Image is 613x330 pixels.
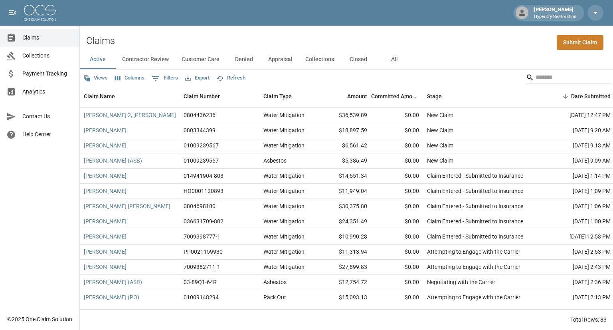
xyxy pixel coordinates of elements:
div: Water Mitigation [263,233,305,241]
div: $0.00 [371,169,423,184]
div: 03-89Q1-64R [184,278,217,286]
div: $14,551.34 [319,169,371,184]
div: Water Mitigation [263,263,305,271]
div: Committed Amount [371,85,419,107]
div: Claim Name [80,85,180,107]
div: $0.00 [371,184,423,199]
div: Claim Entered - Submitted to Insurance [427,202,523,210]
div: New Claim [427,111,453,119]
button: Contractor Review [116,50,175,69]
div: $10,990.23 [319,229,371,245]
a: [PERSON_NAME] [PERSON_NAME] [84,202,170,210]
div: Stage [427,85,442,107]
div: 0803344399 [184,126,216,134]
div: $0.00 [371,229,423,245]
a: Submit Claim [557,35,603,50]
div: Claim Entered - Submitted to Insurance [427,217,523,225]
div: $0.00 [371,123,423,138]
div: Asbestos [263,278,287,286]
div: New Claim [427,141,453,149]
button: Collections [299,50,340,69]
div: $0.00 [371,138,423,153]
div: dynamic tabs [80,50,613,69]
a: [PERSON_NAME] [84,217,127,225]
button: Customer Care [175,50,226,69]
span: Claims [22,34,73,42]
div: Water Mitigation [263,217,305,225]
div: Water Mitigation [263,187,305,195]
div: Amount [319,85,371,107]
button: Denied [226,50,262,69]
div: $0.00 [371,214,423,229]
div: PP0021159930 [184,248,223,256]
div: $0.00 [371,153,423,169]
a: [PERSON_NAME] (ASB) [84,278,142,286]
div: 01009239567 [184,141,219,149]
div: Claim Entered - Submitted to Insurance [427,187,523,195]
button: Closed [340,50,376,69]
a: [PERSON_NAME] (PO) [84,308,139,316]
div: Claim Type [263,85,292,107]
div: Stage [423,85,543,107]
div: 01009239567 [184,157,219,165]
div: Search [526,71,611,85]
div: Attempting to Engage with the Carrier [427,248,520,256]
img: ocs-logo-white-transparent.png [24,5,56,21]
div: 014941904-803 [184,172,223,180]
div: $12,754.72 [319,275,371,290]
div: $5,386.49 [319,153,371,169]
a: [PERSON_NAME] [84,187,127,195]
span: Payment Tracking [22,70,73,78]
div: Committed Amount [371,85,423,107]
div: $11,313.94 [319,245,371,260]
div: New Claim [427,126,453,134]
div: 0804698180 [184,202,216,210]
div: $18,897.59 [319,123,371,138]
div: $0.00 [371,260,423,275]
div: $0.00 [371,108,423,123]
div: $24,351.49 [319,214,371,229]
h2: Claims [86,35,115,47]
span: Analytics [22,87,73,96]
div: $0.00 [371,245,423,260]
span: Contact Us [22,112,73,121]
div: Water Mitigation [263,141,305,149]
a: [PERSON_NAME] [84,248,127,256]
button: Export [183,72,212,84]
div: $27,899.83 [319,260,371,275]
a: [PERSON_NAME] [84,126,127,134]
button: Select columns [113,72,146,84]
a: [PERSON_NAME] [84,233,127,241]
div: Water Mitigation [263,111,305,119]
div: Attempting to Engage with the Carrier [427,293,520,301]
span: Collections [22,52,73,60]
div: 7009382711-1 [184,263,220,271]
div: Pack Out [263,293,286,301]
div: Claim Type [259,85,319,107]
button: All [376,50,412,69]
div: Water Mitigation [263,248,305,256]
div: $0.00 [371,305,423,320]
div: $30,375.80 [319,199,371,214]
a: [PERSON_NAME] [84,263,127,271]
div: Water Mitigation [263,172,305,180]
div: $6,561.42 [319,138,371,153]
div: New Claim [427,157,453,165]
button: Active [80,50,116,69]
div: Claim Number [180,85,259,107]
div: 0804436236 [184,111,216,119]
span: Help Center [22,130,73,139]
div: Claim Entered - Submitted to Insurance [427,172,523,180]
div: Asbestos [263,157,287,165]
a: [PERSON_NAME] (PO) [84,293,139,301]
a: [PERSON_NAME] (ASB) [84,157,142,165]
div: Amount [347,85,367,107]
div: 0800662405 [184,308,216,316]
div: $0.00 [371,199,423,214]
div: [PERSON_NAME] [531,6,579,20]
div: $11,949.04 [319,184,371,199]
div: Water Mitigation [263,126,305,134]
div: $0.00 [371,275,423,290]
div: $7,282.33 [319,305,371,320]
div: Claim Name [84,85,115,107]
